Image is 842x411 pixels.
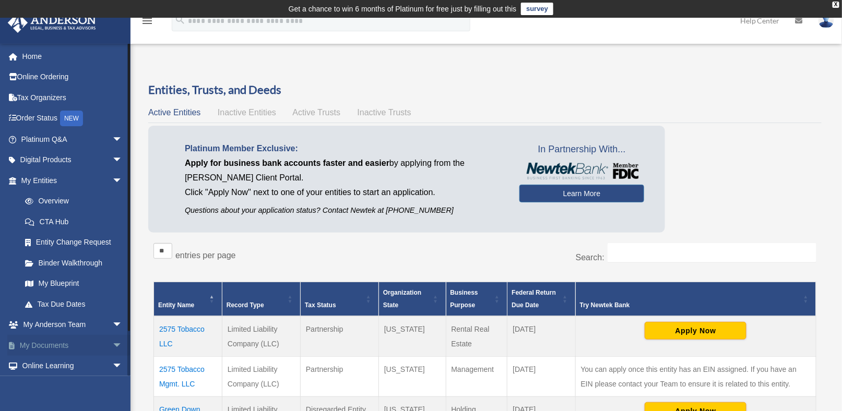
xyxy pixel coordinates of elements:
h3: Entities, Trusts, and Deeds [148,82,822,98]
td: 2575 Tobacco Mgmt. LLC [154,356,222,396]
td: Partnership [300,356,378,396]
td: [US_STATE] [378,316,446,357]
a: My Blueprint [15,273,133,294]
a: CTA Hub [15,211,133,232]
i: menu [141,15,153,27]
div: Try Newtek Bank [580,299,800,311]
div: Get a chance to win 6 months of Platinum for free just by filling out this [289,3,517,15]
td: [US_STATE] [378,356,446,396]
td: Limited Liability Company (LLC) [222,316,300,357]
span: arrow_drop_down [112,335,133,356]
a: Order StatusNEW [7,108,138,129]
label: Search: [576,253,604,262]
img: User Pic [819,13,834,28]
a: My Entitiesarrow_drop_down [7,170,133,191]
td: Rental Real Estate [446,316,507,357]
span: Inactive Trusts [358,108,411,117]
a: Entity Change Request [15,232,133,253]
span: Federal Return Due Date [512,289,556,309]
a: Platinum Q&Aarrow_drop_down [7,129,138,150]
a: Overview [15,191,128,212]
div: close [833,2,839,8]
span: Inactive Entities [218,108,276,117]
img: NewtekBankLogoSM.png [525,163,639,179]
span: Apply for business bank accounts faster and easier [185,159,389,167]
td: Limited Liability Company (LLC) [222,356,300,396]
label: entries per page [175,251,236,260]
td: Partnership [300,316,378,357]
button: Apply Now [645,322,746,340]
th: Record Type: Activate to sort [222,282,300,316]
th: Organization State: Activate to sort [378,282,446,316]
i: search [174,14,186,26]
span: Organization State [383,289,421,309]
div: NEW [60,111,83,126]
span: arrow_drop_down [112,129,133,150]
span: In Partnership With... [519,141,644,158]
span: Active Trusts [293,108,341,117]
a: Online Ordering [7,67,138,88]
th: Entity Name: Activate to invert sorting [154,282,222,316]
td: [DATE] [507,356,575,396]
a: Online Learningarrow_drop_down [7,356,138,377]
img: Anderson Advisors Platinum Portal [5,13,99,33]
a: Home [7,46,138,67]
a: Digital Productsarrow_drop_down [7,150,138,171]
td: You can apply once this entity has an EIN assigned. If you have an EIN please contact your Team t... [575,356,816,396]
a: My Anderson Teamarrow_drop_down [7,315,138,335]
span: arrow_drop_down [112,356,133,377]
span: arrow_drop_down [112,170,133,191]
a: Binder Walkthrough [15,252,133,273]
span: Business Purpose [450,289,478,309]
th: Tax Status: Activate to sort [300,282,378,316]
td: [DATE] [507,316,575,357]
span: Record Type [227,301,264,309]
a: Learn More [519,185,644,202]
p: by applying from the [PERSON_NAME] Client Portal. [185,156,504,185]
a: Tax Due Dates [15,294,133,315]
span: arrow_drop_down [112,315,133,336]
th: Federal Return Due Date: Activate to sort [507,282,575,316]
span: Entity Name [158,301,194,309]
a: My Documentsarrow_drop_down [7,335,138,356]
p: Platinum Member Exclusive: [185,141,504,156]
span: arrow_drop_down [112,150,133,171]
span: Active Entities [148,108,200,117]
td: 2575 Tobacco LLC [154,316,222,357]
td: Management [446,356,507,396]
p: Questions about your application status? Contact Newtek at [PHONE_NUMBER] [185,204,504,217]
th: Try Newtek Bank : Activate to sort [575,282,816,316]
a: survey [521,3,553,15]
a: Tax Organizers [7,87,138,108]
span: Tax Status [305,301,336,309]
th: Business Purpose: Activate to sort [446,282,507,316]
p: Click "Apply Now" next to one of your entities to start an application. [185,185,504,200]
a: menu [141,18,153,27]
